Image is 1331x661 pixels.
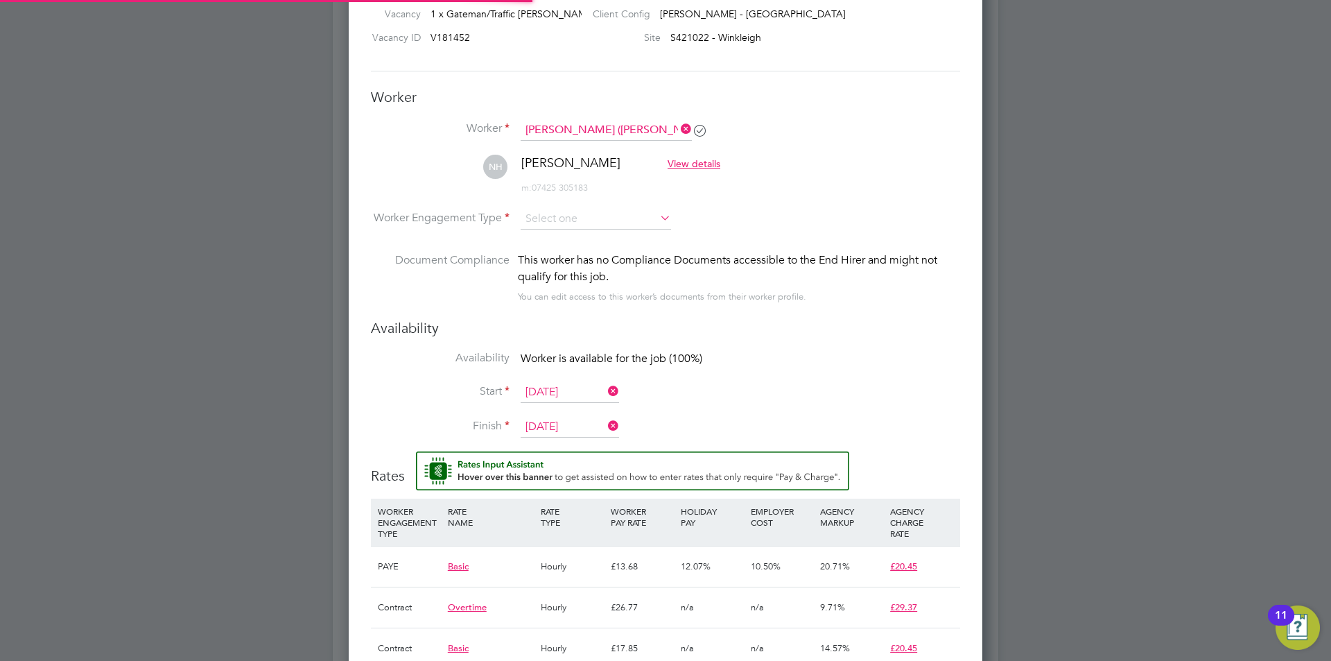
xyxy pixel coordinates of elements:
[582,8,650,20] label: Client Config
[1275,615,1287,633] div: 11
[371,121,510,136] label: Worker
[448,560,469,572] span: Basic
[887,499,957,546] div: AGENCY CHARGE RATE
[416,452,849,490] button: Rate Assistant
[751,560,781,572] span: 10.50%
[448,642,469,654] span: Basic
[371,252,510,302] label: Document Compliance
[521,182,532,194] span: m:
[371,351,510,366] label: Availability
[371,452,960,485] h3: Rates
[430,31,470,44] span: V181452
[677,499,747,535] div: HOLIDAY PAY
[820,642,850,654] span: 14.57%
[521,209,671,230] input: Select one
[751,601,764,613] span: n/a
[518,289,806,305] div: You can edit access to this worker’s documents from their worker profile.
[890,642,917,654] span: £20.45
[448,601,487,613] span: Overtime
[371,384,510,399] label: Start
[668,157,720,170] span: View details
[371,211,510,225] label: Worker Engagement Type
[1276,606,1320,650] button: Open Resource Center, 11 new notifications
[537,547,607,587] div: Hourly
[817,499,887,535] div: AGENCY MARKUP
[444,499,537,535] div: RATE NAME
[521,120,692,141] input: Search for...
[681,601,694,613] span: n/a
[537,499,607,535] div: RATE TYPE
[521,352,702,366] span: Worker is available for the job (100%)
[607,587,677,628] div: £26.77
[371,319,960,337] h3: Availability
[670,31,761,44] span: S421022 - Winkleigh
[374,547,444,587] div: PAYE
[890,560,917,572] span: £20.45
[521,382,619,403] input: Select one
[521,417,619,438] input: Select one
[374,587,444,628] div: Contract
[607,499,677,535] div: WORKER PAY RATE
[521,182,588,194] span: 07425 305183
[747,499,817,535] div: EMPLOYER COST
[751,642,764,654] span: n/a
[430,8,620,20] span: 1 x Gateman/Traffic [PERSON_NAME] 2025
[681,642,694,654] span: n/a
[371,419,510,433] label: Finish
[820,601,845,613] span: 9.71%
[660,8,846,20] span: [PERSON_NAME] - [GEOGRAPHIC_DATA]
[537,587,607,628] div: Hourly
[518,252,960,285] div: This worker has no Compliance Documents accessible to the End Hirer and might not qualify for thi...
[521,155,620,171] span: [PERSON_NAME]
[820,560,850,572] span: 20.71%
[890,601,917,613] span: £29.37
[365,8,421,20] label: Vacancy
[681,560,711,572] span: 12.07%
[607,547,677,587] div: £13.68
[371,88,960,106] h3: Worker
[483,155,507,179] span: NH
[582,31,661,44] label: Site
[374,499,444,546] div: WORKER ENGAGEMENT TYPE
[365,31,421,44] label: Vacancy ID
